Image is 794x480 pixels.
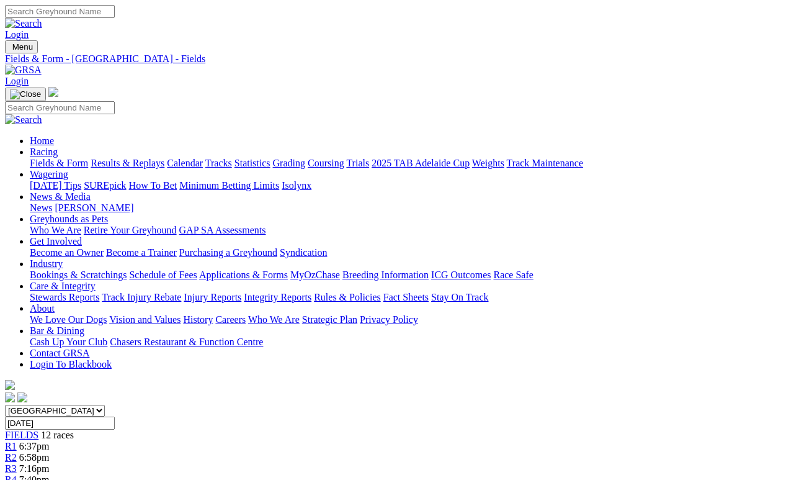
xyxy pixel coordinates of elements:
[19,452,50,463] span: 6:58pm
[106,247,177,258] a: Become a Trainer
[342,269,429,280] a: Breeding Information
[5,88,46,101] button: Toggle navigation
[30,202,789,214] div: News & Media
[5,463,17,474] a: R3
[5,101,115,114] input: Search
[30,359,112,369] a: Login To Blackbook
[215,314,246,325] a: Careers
[30,269,789,281] div: Industry
[30,247,104,258] a: Become an Owner
[5,430,38,440] a: FIELDS
[273,158,305,168] a: Grading
[493,269,533,280] a: Race Safe
[184,292,241,302] a: Injury Reports
[383,292,429,302] a: Fact Sheets
[30,158,88,168] a: Fields & Form
[30,225,81,235] a: Who We Are
[431,269,491,280] a: ICG Outcomes
[30,314,107,325] a: We Love Our Dogs
[30,292,789,303] div: Care & Integrity
[41,430,74,440] span: 12 races
[84,225,177,235] a: Retire Your Greyhound
[30,180,81,191] a: [DATE] Tips
[167,158,203,168] a: Calendar
[280,247,327,258] a: Syndication
[19,463,50,474] span: 7:16pm
[30,269,127,280] a: Bookings & Scratchings
[30,348,89,358] a: Contact GRSA
[109,314,181,325] a: Vision and Values
[30,214,108,224] a: Greyhounds as Pets
[30,147,58,157] a: Racing
[5,417,115,430] input: Select date
[129,269,197,280] a: Schedule of Fees
[360,314,418,325] a: Privacy Policy
[30,169,68,179] a: Wagering
[30,202,52,213] a: News
[30,325,84,336] a: Bar & Dining
[244,292,311,302] a: Integrity Reports
[5,380,15,390] img: logo-grsa-white.png
[248,314,300,325] a: Who We Are
[179,247,277,258] a: Purchasing a Greyhound
[183,314,213,325] a: History
[84,180,126,191] a: SUREpick
[179,180,279,191] a: Minimum Betting Limits
[30,292,99,302] a: Stewards Reports
[431,292,488,302] a: Stay On Track
[30,135,54,146] a: Home
[30,225,789,236] div: Greyhounds as Pets
[5,392,15,402] img: facebook.svg
[30,281,96,291] a: Care & Integrity
[30,303,55,314] a: About
[30,191,91,202] a: News & Media
[10,89,41,99] img: Close
[346,158,369,168] a: Trials
[55,202,133,213] a: [PERSON_NAME]
[5,441,17,451] a: R1
[30,337,789,348] div: Bar & Dining
[5,76,29,86] a: Login
[314,292,381,302] a: Rules & Policies
[5,18,42,29] img: Search
[290,269,340,280] a: MyOzChase
[302,314,357,325] a: Strategic Plan
[5,40,38,53] button: Toggle navigation
[91,158,164,168] a: Results & Replays
[19,441,50,451] span: 6:37pm
[372,158,470,168] a: 2025 TAB Adelaide Cup
[30,337,107,347] a: Cash Up Your Club
[507,158,583,168] a: Track Maintenance
[110,337,263,347] a: Chasers Restaurant & Function Centre
[5,29,29,40] a: Login
[5,5,115,18] input: Search
[30,247,789,258] div: Get Involved
[129,180,177,191] a: How To Bet
[199,269,288,280] a: Applications & Forms
[205,158,232,168] a: Tracks
[5,452,17,463] a: R2
[282,180,311,191] a: Isolynx
[48,87,58,97] img: logo-grsa-white.png
[30,158,789,169] div: Racing
[472,158,504,168] a: Weights
[12,42,33,52] span: Menu
[5,65,42,76] img: GRSA
[30,314,789,325] div: About
[5,114,42,125] img: Search
[308,158,344,168] a: Coursing
[179,225,266,235] a: GAP SA Assessments
[30,180,789,191] div: Wagering
[102,292,181,302] a: Track Injury Rebate
[30,258,63,269] a: Industry
[5,53,789,65] a: Fields & Form - [GEOGRAPHIC_DATA] - Fields
[234,158,270,168] a: Statistics
[30,236,82,247] a: Get Involved
[17,392,27,402] img: twitter.svg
